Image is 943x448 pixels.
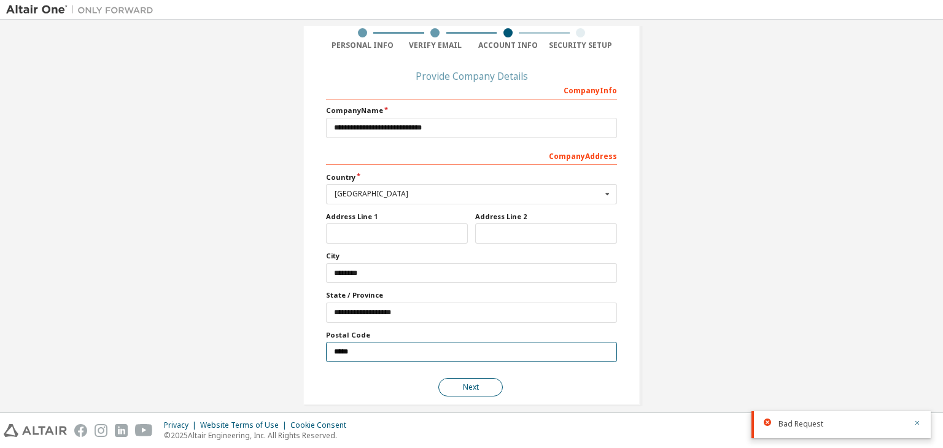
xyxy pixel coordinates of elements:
label: City [326,251,617,261]
div: Verify Email [399,41,472,50]
label: State / Province [326,290,617,300]
div: Privacy [164,420,200,430]
div: Account Info [471,41,545,50]
div: Personal Info [326,41,399,50]
label: Country [326,172,617,182]
div: Provide Company Details [326,72,617,80]
label: Address Line 2 [475,212,617,222]
img: altair_logo.svg [4,424,67,437]
div: Company Address [326,145,617,165]
img: Altair One [6,4,160,16]
label: Company Name [326,106,617,115]
button: Next [438,378,503,396]
span: Bad Request [778,419,823,429]
img: facebook.svg [74,424,87,437]
div: Security Setup [545,41,618,50]
img: instagram.svg [95,424,107,437]
label: Address Line 1 [326,212,468,222]
div: Company Info [326,80,617,99]
label: Postal Code [326,330,617,340]
img: youtube.svg [135,424,153,437]
div: Website Terms of Use [200,420,290,430]
div: [GEOGRAPHIC_DATA] [335,190,602,198]
img: linkedin.svg [115,424,128,437]
p: © 2025 Altair Engineering, Inc. All Rights Reserved. [164,430,354,441]
div: Cookie Consent [290,420,354,430]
